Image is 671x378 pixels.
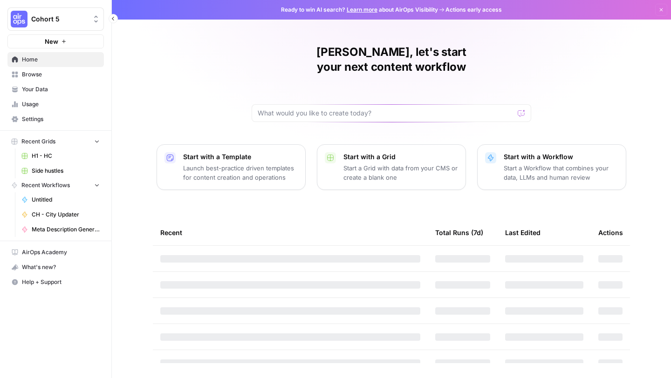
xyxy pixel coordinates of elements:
[31,14,88,24] span: Cohort 5
[343,163,458,182] p: Start a Grid with data from your CMS or create a blank one
[504,163,618,182] p: Start a Workflow that combines your data, LLMs and human review
[7,34,104,48] button: New
[445,6,502,14] span: Actions early access
[7,178,104,192] button: Recent Workflows
[281,6,438,14] span: Ready to win AI search? about AirOps Visibility
[7,97,104,112] a: Usage
[32,152,100,160] span: H1 - HC
[7,260,104,275] button: What's new?
[17,163,104,178] a: Side hustles
[7,7,104,31] button: Workspace: Cohort 5
[317,144,466,190] button: Start with a GridStart a Grid with data from your CMS or create a blank one
[598,220,623,245] div: Actions
[347,6,377,13] a: Learn more
[183,152,298,162] p: Start with a Template
[17,148,104,163] a: H1 - HC
[22,278,100,286] span: Help + Support
[504,152,618,162] p: Start with a Workflow
[22,85,100,94] span: Your Data
[17,207,104,222] a: CH - City Updater
[32,167,100,175] span: Side hustles
[7,82,104,97] a: Your Data
[435,220,483,245] div: Total Runs (7d)
[22,248,100,256] span: AirOps Academy
[343,152,458,162] p: Start with a Grid
[21,137,55,146] span: Recent Grids
[11,11,27,27] img: Cohort 5 Logo
[477,144,626,190] button: Start with a WorkflowStart a Workflow that combines your data, LLMs and human review
[252,45,531,74] h1: [PERSON_NAME], let's start your next content workflow
[7,52,104,67] a: Home
[22,115,100,123] span: Settings
[32,210,100,219] span: CH - City Updater
[32,225,100,234] span: Meta Description Generator
[17,192,104,207] a: Untitled
[258,108,514,118] input: What would you like to create today?
[17,222,104,237] a: Meta Description Generator
[157,144,306,190] button: Start with a TemplateLaunch best-practice driven templates for content creation and operations
[8,260,103,274] div: What's new?
[160,220,420,245] div: Recent
[7,245,104,260] a: AirOps Academy
[22,55,100,64] span: Home
[45,37,58,46] span: New
[7,67,104,82] a: Browse
[7,135,104,148] button: Recent Grids
[183,163,298,182] p: Launch best-practice driven templates for content creation and operations
[7,112,104,127] a: Settings
[32,196,100,204] span: Untitled
[22,70,100,79] span: Browse
[21,181,70,189] span: Recent Workflows
[7,275,104,290] button: Help + Support
[505,220,541,245] div: Last Edited
[22,100,100,108] span: Usage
